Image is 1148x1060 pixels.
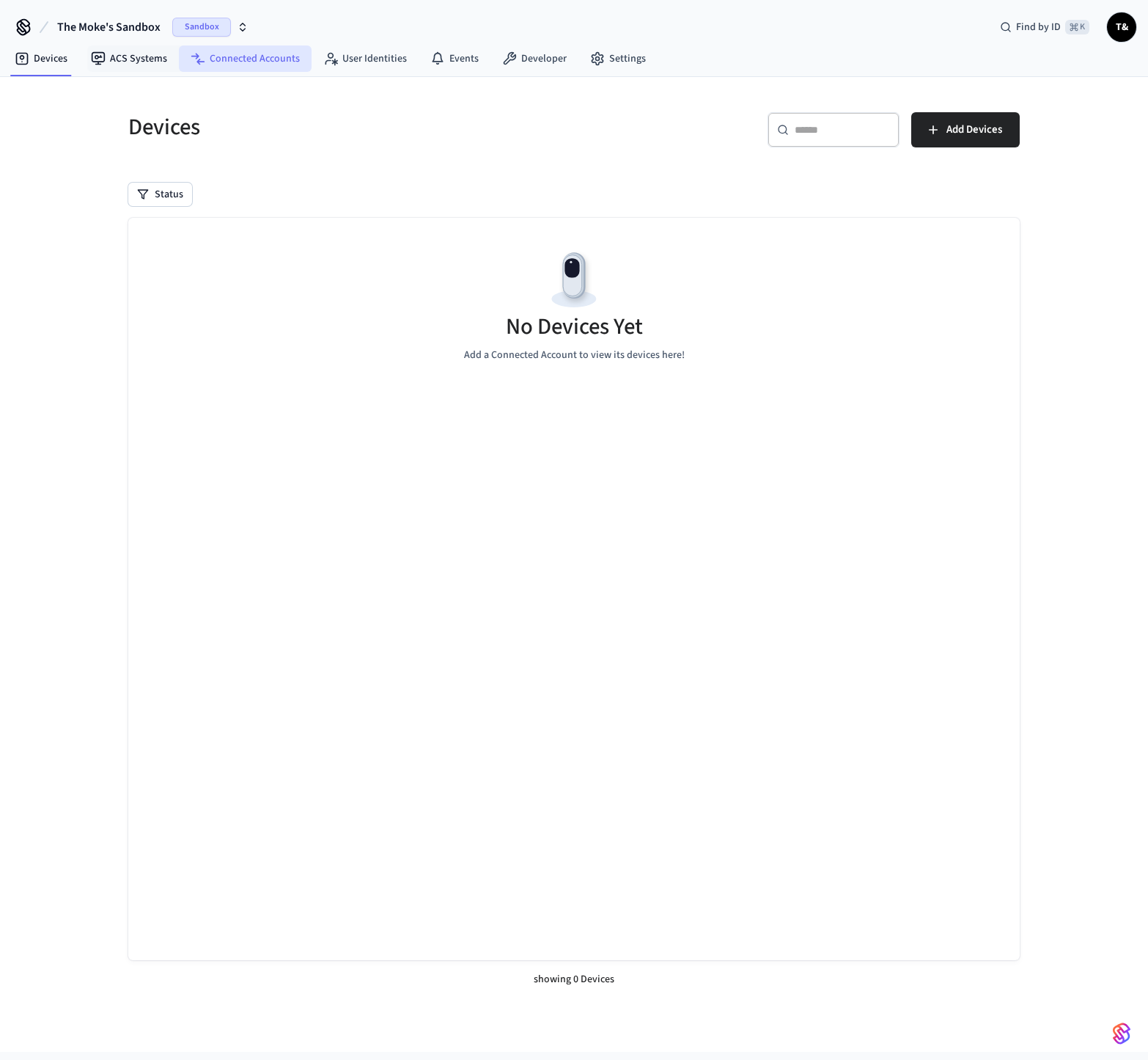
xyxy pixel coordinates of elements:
a: Devices [3,45,79,72]
a: Connected Accounts [179,45,312,72]
img: SeamLogoGradient.69752ec5.svg [1113,1022,1130,1045]
button: T& [1107,12,1136,42]
span: Add Devices [946,120,1002,139]
a: User Identities [312,45,419,72]
h5: No Devices Yet [506,312,643,342]
p: Add a Connected Account to view its devices here! [464,348,685,363]
span: Sandbox [172,18,231,37]
a: Events [419,45,490,72]
button: Add Devices [911,112,1020,147]
span: T& [1108,14,1135,40]
a: Developer [490,45,578,72]
span: ⌘ K [1065,20,1089,34]
div: showing 0 Devices [128,960,1020,999]
span: Find by ID [1016,20,1061,34]
button: Status [128,183,192,206]
h5: Devices [128,112,565,142]
a: ACS Systems [79,45,179,72]
a: Settings [578,45,658,72]
div: Find by ID⌘ K [988,14,1101,40]
span: The Moke's Sandbox [57,18,161,36]
img: Devices Empty State [541,247,607,313]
